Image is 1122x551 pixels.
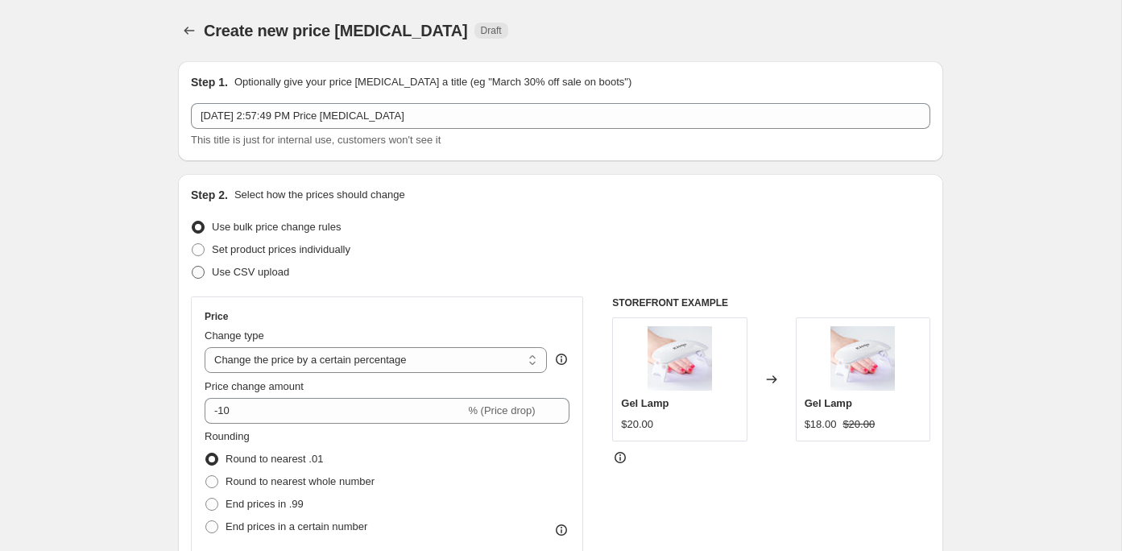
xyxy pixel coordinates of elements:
[178,19,201,42] button: Price change jobs
[191,187,228,203] h2: Step 2.
[805,397,852,409] span: Gel Lamp
[191,134,441,146] span: This title is just for internal use, customers won't see it
[805,416,837,433] div: $18.00
[212,221,341,233] span: Use bulk price change rules
[843,416,875,433] strike: $20.00
[621,416,653,433] div: $20.00
[226,475,375,487] span: Round to nearest whole number
[234,187,405,203] p: Select how the prices should change
[205,329,264,342] span: Change type
[830,326,895,391] img: GelLamp_64680d6b-3c2a-408d-a9ec-c2a34e5306f7_80x.jpg
[226,498,304,510] span: End prices in .99
[205,310,228,323] h3: Price
[226,520,367,532] span: End prices in a certain number
[205,398,465,424] input: -15
[205,380,304,392] span: Price change amount
[212,266,289,278] span: Use CSV upload
[212,243,350,255] span: Set product prices individually
[621,397,669,409] span: Gel Lamp
[553,351,569,367] div: help
[612,296,930,309] h6: STOREFRONT EXAMPLE
[234,74,631,90] p: Optionally give your price [MEDICAL_DATA] a title (eg "March 30% off sale on boots")
[191,103,930,129] input: 30% off holiday sale
[226,453,323,465] span: Round to nearest .01
[468,404,535,416] span: % (Price drop)
[204,22,468,39] span: Create new price [MEDICAL_DATA]
[205,430,250,442] span: Rounding
[648,326,712,391] img: GelLamp_64680d6b-3c2a-408d-a9ec-c2a34e5306f7_80x.jpg
[481,24,502,37] span: Draft
[191,74,228,90] h2: Step 1.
